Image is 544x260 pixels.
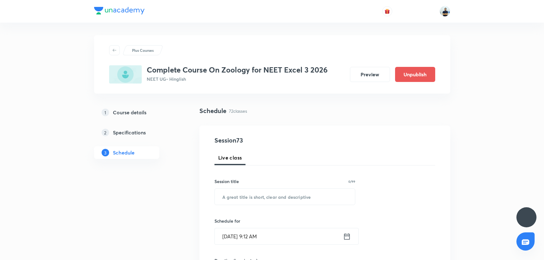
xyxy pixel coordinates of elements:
button: avatar [382,6,392,16]
h6: Schedule for [214,218,356,224]
p: 2 [102,129,109,136]
img: EAD59B08-C84D-4983-BECE-D103CDB38FD7_plus.png [109,65,142,84]
h6: Session title [214,178,239,185]
img: ttu [523,214,530,221]
p: 3 [102,149,109,156]
button: Unpublish [395,67,435,82]
img: avatar [384,8,390,14]
h3: Complete Course On Zoology for NEET Excel 3 2026 [147,65,328,74]
a: 2Specifications [94,126,179,139]
img: URVIK PATEL [440,6,450,17]
p: 0/99 [348,180,355,183]
button: Preview [350,67,390,82]
h5: Schedule [113,149,135,156]
input: A great title is short, clear and descriptive [215,189,355,205]
span: Live class [218,154,242,161]
p: 72 classes [229,108,247,114]
h5: Specifications [113,129,146,136]
h5: Course details [113,109,146,116]
p: NEET UG • Hinglish [147,76,328,82]
a: 1Course details [94,106,179,119]
p: 1 [102,109,109,116]
p: Plus Courses [132,47,154,53]
img: Company Logo [94,7,145,14]
h4: Schedule [199,106,226,116]
h4: Session 73 [214,136,329,145]
a: Company Logo [94,7,145,16]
